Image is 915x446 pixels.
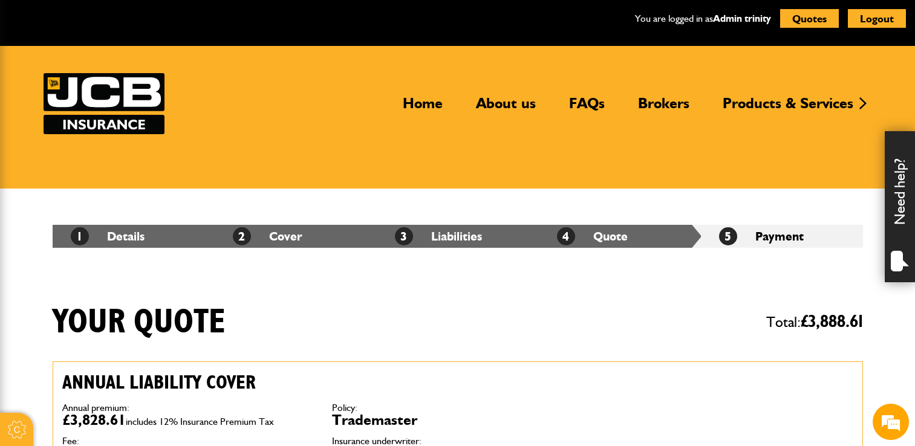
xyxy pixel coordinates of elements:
[395,227,413,245] span: 3
[394,94,452,122] a: Home
[233,229,302,244] a: 2Cover
[560,94,614,122] a: FAQs
[62,371,584,394] h2: Annual liability cover
[848,9,906,28] button: Logout
[701,225,863,248] li: Payment
[809,313,863,331] span: 3,888.61
[71,227,89,245] span: 1
[62,436,314,446] dt: Fee:
[635,11,771,27] p: You are logged in as
[332,403,584,413] dt: Policy:
[713,13,771,24] a: Admin trinity
[467,94,545,122] a: About us
[629,94,698,122] a: Brokers
[62,403,314,413] dt: Annual premium:
[71,229,145,244] a: 1Details
[62,413,314,427] dd: £3,828.61
[801,313,863,331] span: £
[780,9,839,28] button: Quotes
[44,73,164,134] a: JCB Insurance Services
[719,227,737,245] span: 5
[332,413,584,427] dd: Trademaster
[126,416,274,427] span: includes 12% Insurance Premium Tax
[714,94,862,122] a: Products & Services
[233,227,251,245] span: 2
[557,227,575,245] span: 4
[44,73,164,134] img: JCB Insurance Services logo
[885,131,915,282] div: Need help?
[395,229,482,244] a: 3Liabilities
[53,302,226,343] h1: Your quote
[766,308,863,336] span: Total:
[539,225,701,248] li: Quote
[332,436,584,446] dt: Insurance underwriter:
